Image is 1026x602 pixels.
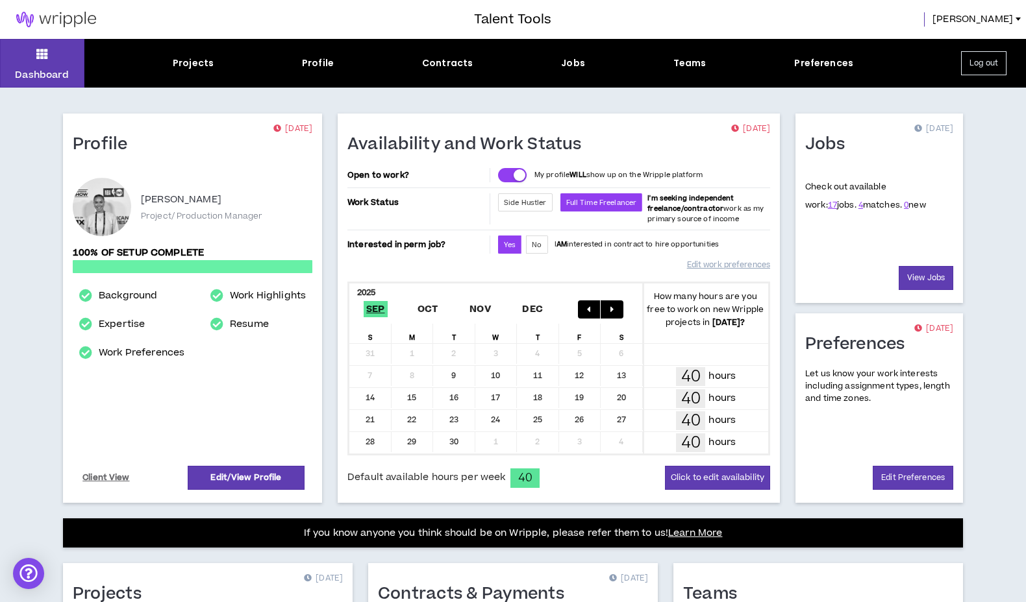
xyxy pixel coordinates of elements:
a: 0 [904,199,908,211]
a: 17 [828,199,837,211]
h1: Jobs [805,134,855,155]
p: Let us know your work interests including assignment types, length and time zones. [805,368,953,405]
b: 2025 [357,287,376,298]
span: Side Hustler [504,198,547,208]
div: Preferences [794,56,853,70]
p: I interested in contract to hire opportunities [555,239,719,250]
div: M [392,324,434,343]
div: W [475,324,518,343]
div: Projects [173,56,214,70]
span: matches. [858,199,902,211]
a: Expertise [99,317,145,332]
p: [DATE] [914,123,953,136]
p: [DATE] [914,322,953,335]
div: S [349,324,392,343]
button: Click to edit availability [665,466,770,490]
div: Open Intercom Messenger [13,558,44,589]
a: Background [99,288,157,304]
a: 4 [858,199,863,211]
span: No [532,240,542,250]
div: Contracts [422,56,473,70]
h1: Availability and Work Status [347,134,592,155]
div: T [517,324,559,343]
span: Default available hours per week [347,470,505,485]
div: F [559,324,601,343]
p: Work Status [347,193,487,211]
div: Teams [673,56,707,70]
p: If you know anyone you think should be on Wripple, please refer them to us! [304,525,723,541]
button: Log out [961,51,1007,75]
div: Profile [302,56,334,70]
span: work as my primary source of income [647,193,764,224]
h1: Preferences [805,334,915,355]
b: I'm seeking independent freelance/contractor [647,193,734,213]
span: [PERSON_NAME] [932,12,1013,27]
b: [DATE] ? [712,317,745,328]
span: jobs. [828,199,857,211]
p: 100% of setup complete [73,246,312,260]
p: Project/ Production Manager [141,210,262,222]
span: Oct [415,301,441,317]
span: Dec [519,301,545,317]
p: Interested in perm job? [347,235,487,254]
div: T [433,324,475,343]
a: Edit/View Profile [188,466,305,490]
span: Nov [467,301,494,317]
span: Sep [364,301,388,317]
strong: AM [557,239,567,249]
a: Edit Preferences [873,466,953,490]
strong: WILL [569,170,586,180]
p: Dashboard [15,68,69,82]
a: Resume [230,317,269,332]
p: Check out available work: [805,181,926,211]
p: [PERSON_NAME] [141,192,221,208]
h1: Profile [73,134,138,155]
p: hours [708,391,736,405]
div: S [601,324,643,343]
p: hours [708,435,736,450]
a: Learn More [668,526,722,540]
a: Edit work preferences [687,254,770,276]
p: hours [708,413,736,427]
p: [DATE] [304,572,343,585]
div: Kelly F. [73,178,131,236]
p: hours [708,369,736,383]
a: Work Preferences [99,345,184,361]
h3: Talent Tools [474,10,551,29]
p: [DATE] [731,123,770,136]
a: Client View [81,466,132,489]
p: How many hours are you free to work on new Wripple projects in [643,290,769,329]
p: [DATE] [609,572,648,585]
div: Jobs [561,56,585,70]
span: Yes [504,240,516,250]
a: Work Highlights [230,288,306,304]
a: View Jobs [899,266,953,290]
span: new [904,199,926,211]
p: [DATE] [273,123,312,136]
p: Open to work? [347,170,487,180]
p: My profile show up on the Wripple platform [534,170,703,180]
